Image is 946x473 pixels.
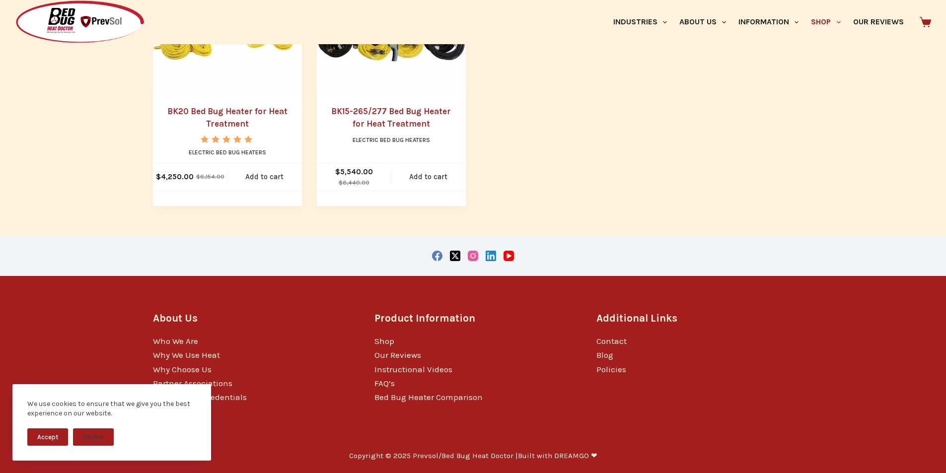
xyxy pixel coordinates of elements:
a: Who We Are [153,336,198,346]
a: Add to cart: “BK15-265/277 Bed Bug Heater for Heat Treatment” [391,163,466,191]
a: Electric Bed Bug Heaters [189,149,266,156]
div: We use cookies to ensure that we give you the best experience on our website. [27,399,196,418]
a: Partner Associations [153,378,232,388]
a: Blog [596,350,613,360]
a: Policies [596,364,626,374]
a: Bed Bug Heater Comparison [374,392,483,402]
a: Our Reviews [374,350,421,360]
a: Instructional Videos [374,364,452,374]
a: Electric Bed Bug Heaters [353,136,430,143]
span: $ [196,173,200,180]
button: Decline [73,428,114,446]
p: Copyright © 2025 Prevsol/Bed Bug Heat Doctor | [349,451,597,461]
a: Built with DREAMGO ❤ [518,451,597,460]
a: Why Choose Us [153,364,212,374]
h3: Additional Links [596,311,794,326]
a: Shop [374,336,394,346]
a: BK20 Bed Bug Heater for Heat Treatment [167,106,288,129]
a: LinkedIn [486,251,496,261]
bdi: 6,154.00 [196,173,224,180]
bdi: 6,440.00 [339,179,369,186]
button: Accept [27,428,68,446]
a: Instagram [468,251,478,261]
span: $ [339,179,343,186]
h3: Product Information [374,311,572,326]
a: FAQ’s [374,378,395,388]
div: Rated 5.00 out of 5 [201,135,254,143]
bdi: 5,540.00 [335,167,373,176]
a: Add to cart: “BK20 Bed Bug Heater for Heat Treatment” [227,163,302,191]
a: X (Twitter) [450,251,460,261]
a: BK15-265/277 Bed Bug Heater for Heat Treatment [331,106,451,129]
a: YouTube [504,251,514,261]
h3: About Us [153,311,350,326]
span: $ [156,172,161,181]
span: Rated out of 5 [201,135,254,166]
bdi: 4,250.00 [156,172,194,181]
a: Contact [596,336,627,346]
span: $ [335,167,340,176]
a: Why We Use Heat [153,350,220,360]
a: Facebook [432,251,442,261]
